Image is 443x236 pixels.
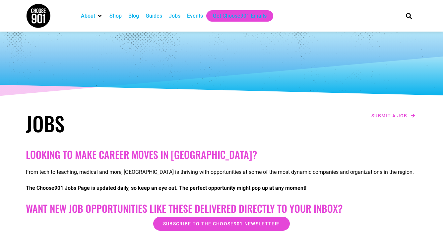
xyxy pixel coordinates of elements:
[26,111,218,135] h1: Jobs
[109,12,122,20] a: Shop
[26,202,417,214] h2: Want New Job Opportunities like these Delivered Directly to your Inbox?
[81,12,95,20] a: About
[26,149,417,161] h2: Looking to make career moves in [GEOGRAPHIC_DATA]?
[78,10,106,22] div: About
[163,221,280,226] span: Subscribe to the Choose901 newsletter!
[128,12,139,20] a: Blog
[146,12,162,20] a: Guides
[213,12,267,20] a: Get Choose901 Emails
[187,12,203,20] a: Events
[371,113,408,118] span: Submit a job
[78,10,395,22] nav: Main nav
[153,217,290,231] a: Subscribe to the Choose901 newsletter!
[369,111,417,120] a: Submit a job
[169,12,180,20] a: Jobs
[404,10,414,21] div: Search
[26,168,417,176] p: From tech to teaching, medical and more, [GEOGRAPHIC_DATA] is thriving with opportunities at some...
[26,185,306,191] strong: The Choose901 Jobs Page is updated daily, so keep an eye out. The perfect opportunity might pop u...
